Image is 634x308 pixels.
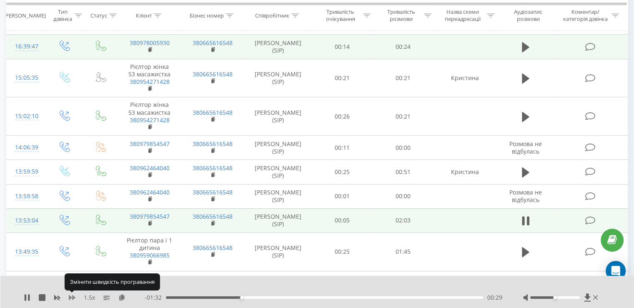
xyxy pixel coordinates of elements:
[118,232,181,271] td: Рієлтор пара і 1 дитина
[15,244,37,260] div: 13:49:35
[244,136,312,160] td: [PERSON_NAME] (SIP)
[136,12,152,19] div: Клієнт
[373,184,433,208] td: 00:00
[130,78,170,86] a: 380954271428
[441,9,485,23] div: Назва схеми переадресації
[373,136,433,160] td: 00:00
[15,38,37,55] div: 16:39:47
[15,212,37,229] div: 13:53:04
[244,97,312,136] td: [PERSON_NAME] (SIP)
[312,208,373,232] td: 00:05
[130,39,170,47] a: 380978005930
[15,139,37,156] div: 14:06:39
[312,136,373,160] td: 00:11
[4,12,46,19] div: [PERSON_NAME]
[312,59,373,97] td: 00:21
[118,97,181,136] td: Рієлтор жінка 53 масажистка
[130,188,170,196] a: 380962464040
[15,70,37,86] div: 15:05:35
[193,188,233,196] a: 380665616548
[509,140,542,155] span: Розмова не відбулась
[373,160,433,184] td: 00:51
[244,160,312,184] td: [PERSON_NAME] (SIP)
[312,35,373,59] td: 00:14
[320,9,361,23] div: Тривалість очікування
[244,208,312,232] td: [PERSON_NAME] (SIP)
[15,108,37,124] div: 15:02:10
[193,244,233,252] a: 380665616548
[553,296,556,299] div: Accessibility label
[118,59,181,97] td: Рієлтор жінка 53 масажистка
[84,293,95,302] span: 1.5 x
[373,232,433,271] td: 01:45
[240,296,243,299] div: Accessibility label
[193,39,233,47] a: 380665616548
[433,59,496,97] td: Кристина
[193,109,233,116] a: 380665616548
[130,140,170,148] a: 380979854547
[509,188,542,204] span: Розмова не відбулась
[380,9,422,23] div: Тривалість розмови
[373,35,433,59] td: 00:24
[90,12,107,19] div: Статус
[15,188,37,204] div: 13:59:58
[193,70,233,78] a: 380665616548
[193,164,233,172] a: 380665616548
[255,12,289,19] div: Співробітник
[53,9,72,23] div: Тип дзвінка
[65,273,160,290] div: Змінити швидкість програвання
[244,232,312,271] td: [PERSON_NAME] (SIP)
[373,97,433,136] td: 00:21
[487,293,502,302] span: 00:29
[312,160,373,184] td: 00:25
[606,261,626,281] div: Open Intercom Messenger
[190,12,224,19] div: Бізнес номер
[244,59,312,97] td: [PERSON_NAME] (SIP)
[244,184,312,208] td: [PERSON_NAME] (SIP)
[130,251,170,259] a: 380959066985
[312,232,373,271] td: 00:25
[373,59,433,97] td: 00:21
[504,9,553,23] div: Аудіозапис розмови
[561,9,609,23] div: Коментар/категорія дзвінка
[312,184,373,208] td: 00:01
[15,164,37,180] div: 13:59:59
[373,208,433,232] td: 02:03
[433,160,496,184] td: Кристина
[193,212,233,220] a: 380665616548
[130,164,170,172] a: 380962464040
[145,293,166,302] span: - 01:32
[312,97,373,136] td: 00:26
[193,140,233,148] a: 380665616548
[130,212,170,220] a: 380979854547
[130,116,170,124] a: 380954271428
[244,35,312,59] td: [PERSON_NAME] (SIP)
